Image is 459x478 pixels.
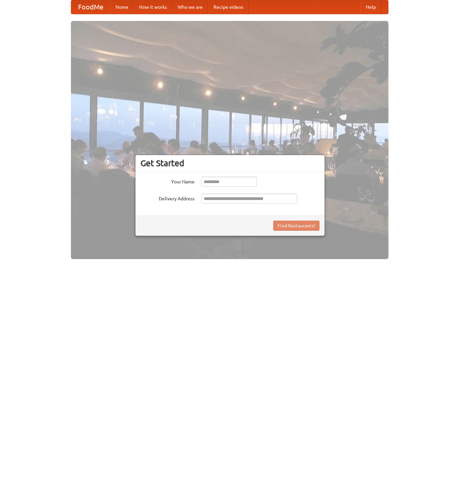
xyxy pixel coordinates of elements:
[110,0,134,14] a: Home
[141,177,195,185] label: Your Name
[134,0,172,14] a: How it works
[141,158,320,168] h3: Get Started
[208,0,249,14] a: Recipe videos
[141,194,195,202] label: Delivery Address
[273,221,320,231] button: Find Restaurants!
[360,0,381,14] a: Help
[172,0,208,14] a: Who we are
[71,0,110,14] a: FoodMe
